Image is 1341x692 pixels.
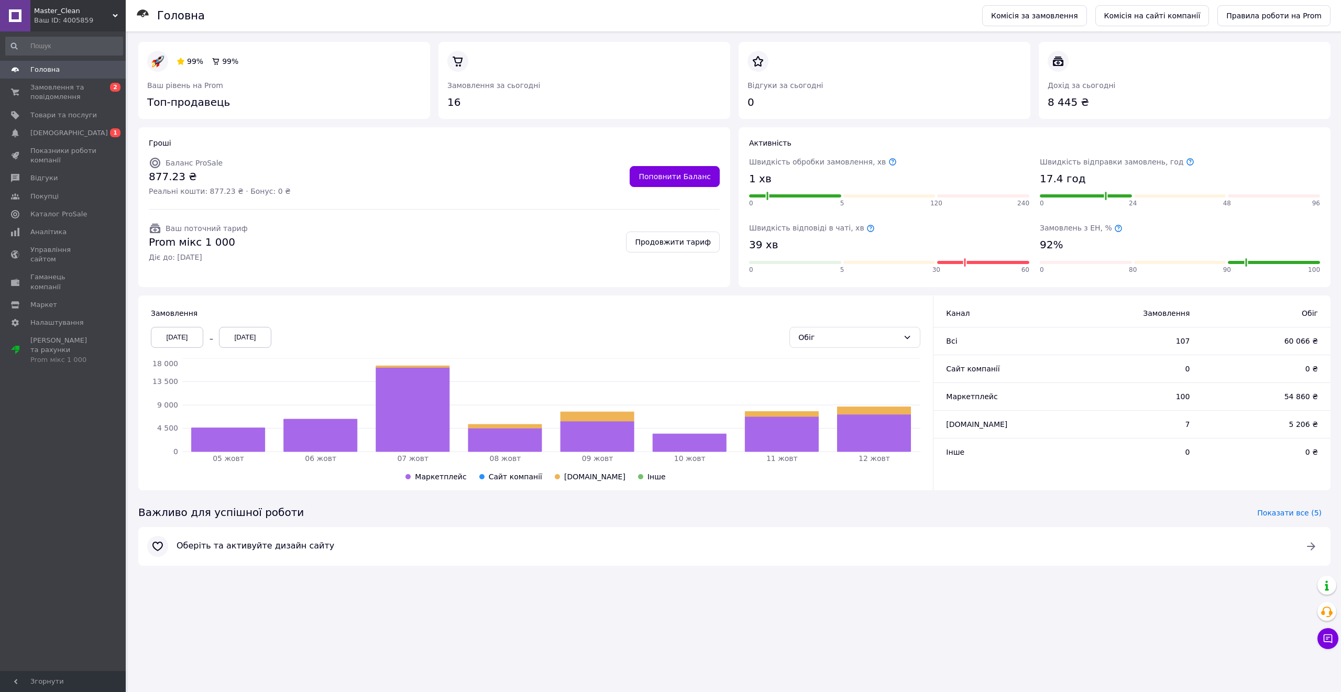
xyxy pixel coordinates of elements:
[1021,266,1029,274] span: 60
[30,65,60,74] span: Головна
[1040,237,1063,252] span: 92%
[110,128,120,137] span: 1
[152,377,178,386] tspan: 13 500
[1079,364,1190,374] span: 0
[946,337,957,345] span: Всi
[30,227,67,237] span: Аналітика
[173,447,178,456] tspan: 0
[946,392,997,401] span: Маркетплейс
[415,473,466,481] span: Маркетплейс
[30,318,84,327] span: Налаштування
[166,159,223,167] span: Баланс ProSale
[213,454,244,463] tspan: 05 жовт
[177,540,1292,552] span: Оберіть та активуйте дизайн сайту
[1312,199,1320,208] span: 96
[582,454,613,463] tspan: 09 жовт
[1079,391,1190,402] span: 100
[1040,171,1085,186] span: 17.4 год
[749,224,875,232] span: Швидкість відповіді в чаті, хв
[30,146,97,165] span: Показники роботи компанії
[1211,308,1318,318] span: Обіг
[840,266,844,274] span: 5
[1079,419,1190,430] span: 7
[151,327,203,348] div: [DATE]
[1129,266,1137,274] span: 80
[982,5,1087,26] a: Комісія за замовлення
[674,454,706,463] tspan: 10 жовт
[749,139,792,147] span: Активність
[1317,628,1338,649] button: Чат з покупцем
[138,527,1331,566] a: Оберіть та активуйте дизайн сайту
[932,266,940,274] span: 30
[1079,308,1190,318] span: Замовлення
[1040,158,1194,166] span: Швидкість відправки замовлень, год
[157,424,178,432] tspan: 4 500
[1211,336,1318,346] span: 60 066 ₴
[110,83,120,92] span: 2
[1257,508,1322,518] span: Показати все (5)
[30,128,108,138] span: [DEMOGRAPHIC_DATA]
[1095,5,1210,26] a: Комісія на сайті компанії
[151,309,197,317] span: Замовлення
[166,224,248,233] span: Ваш поточний тариф
[30,173,58,183] span: Відгуки
[564,473,625,481] span: [DOMAIN_NAME]
[219,327,271,348] div: [DATE]
[630,166,720,187] a: Поповнити Баланс
[946,309,970,317] span: Канал
[1040,266,1044,274] span: 0
[157,401,178,409] tspan: 9 000
[766,454,798,463] tspan: 11 жовт
[946,365,999,373] span: Сайт компанії
[149,235,248,250] span: Prom мікс 1 000
[798,332,899,343] div: Обіг
[30,300,57,310] span: Маркет
[1211,419,1318,430] span: 5 206 ₴
[222,57,238,65] span: 99%
[187,57,203,65] span: 99%
[1217,5,1331,26] a: Правила роботи на Prom
[647,473,666,481] span: Інше
[946,420,1007,429] span: [DOMAIN_NAME]
[138,505,304,520] span: Важливо для успішної роботи
[152,359,178,368] tspan: 18 000
[34,6,113,16] span: Master_Clean
[149,169,291,184] span: 877.23 ₴
[859,454,890,463] tspan: 12 жовт
[30,111,97,120] span: Товари та послуги
[946,448,964,456] span: Інше
[1211,391,1318,402] span: 54 860 ₴
[30,245,97,264] span: Управління сайтом
[930,199,942,208] span: 120
[1017,199,1029,208] span: 240
[149,252,248,262] span: Діє до: [DATE]
[1040,199,1044,208] span: 0
[30,192,59,201] span: Покупці
[749,199,753,208] span: 0
[30,272,97,291] span: Гаманець компанії
[1223,266,1231,274] span: 90
[34,16,126,25] div: Ваш ID: 4005859
[749,171,772,186] span: 1 хв
[840,199,844,208] span: 5
[149,139,171,147] span: Гроші
[30,210,87,219] span: Каталог ProSale
[749,158,897,166] span: Швидкість обробки замовлення, хв
[626,232,720,252] a: Продовжити тариф
[30,336,97,365] span: [PERSON_NAME] та рахунки
[1040,224,1123,232] span: Замовлень з ЕН, %
[490,454,521,463] tspan: 08 жовт
[149,186,291,196] span: Реальні кошти: 877.23 ₴ · Бонус: 0 ₴
[1079,447,1190,457] span: 0
[1223,199,1231,208] span: 48
[749,237,778,252] span: 39 хв
[5,37,123,56] input: Пошук
[1211,447,1318,457] span: 0 ₴
[749,266,753,274] span: 0
[489,473,542,481] span: Сайт компанії
[30,355,97,365] div: Prom мікс 1 000
[1211,364,1318,374] span: 0 ₴
[1079,336,1190,346] span: 107
[397,454,428,463] tspan: 07 жовт
[305,454,336,463] tspan: 06 жовт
